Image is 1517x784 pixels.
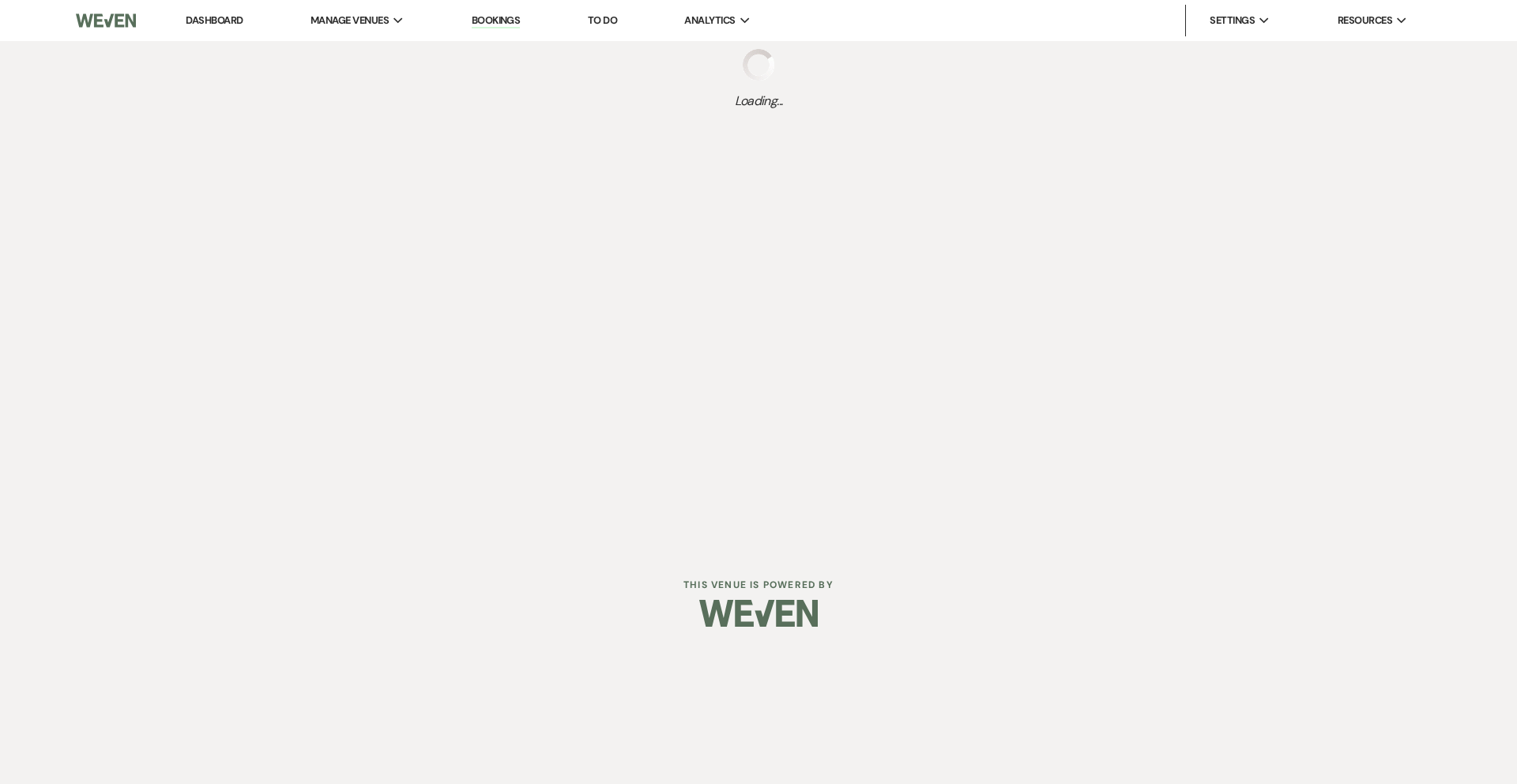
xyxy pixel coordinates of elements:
span: Settings [1210,13,1255,28]
span: Manage Venues [311,13,389,28]
img: Weven Logo [699,586,818,641]
img: loading spinner [743,49,774,81]
a: Bookings [472,13,521,28]
span: Resources [1338,13,1392,28]
img: Weven Logo [76,4,136,37]
span: Analytics [684,13,735,28]
span: Loading... [735,92,783,111]
a: To Do [588,13,617,27]
a: Dashboard [186,13,243,27]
